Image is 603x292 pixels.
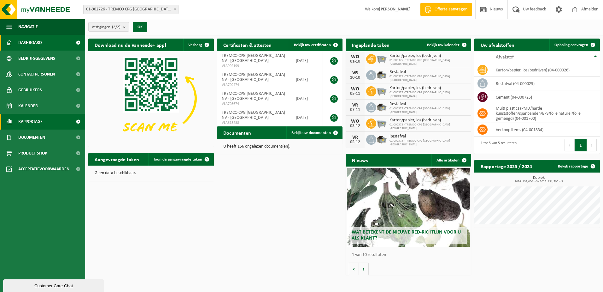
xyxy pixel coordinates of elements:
[222,110,285,120] span: TREMCO CPG [GEOGRAPHIC_DATA] NV - [GEOGRAPHIC_DATA]
[88,153,145,165] h2: Aangevraagde taken
[3,278,105,292] iframe: chat widget
[349,124,361,128] div: 03-12
[148,153,213,166] a: Toon de aangevraagde taken
[294,43,331,47] span: Bekijk uw certificaten
[18,145,47,161] span: Product Shop
[18,98,38,114] span: Kalender
[477,138,517,152] div: 1 tot 5 van 5 resultaten
[349,70,361,76] div: VR
[389,58,468,66] span: 01-000375 - TREMCO CPG [GEOGRAPHIC_DATA] [GEOGRAPHIC_DATA]
[389,91,468,98] span: 01-000375 - TREMCO CPG [GEOGRAPHIC_DATA] [GEOGRAPHIC_DATA]
[347,168,470,247] a: Wat betekent de nieuwe RED-richtlijn voor u als klant?
[223,144,336,149] p: U heeft 156 ongelezen document(en).
[376,134,387,144] img: WB-5000-GAL-GY-01
[188,43,202,47] span: Verberg
[217,126,257,139] h2: Documenten
[346,154,374,166] h2: Nieuws
[433,6,469,13] span: Offerte aanvragen
[389,107,468,114] span: 01-000375 - TREMCO CPG [GEOGRAPHIC_DATA] [GEOGRAPHIC_DATA]
[389,70,468,75] span: Restafval
[18,130,45,145] span: Documenten
[554,43,588,47] span: Ophaling aanvragen
[376,69,387,80] img: WB-5000-GAL-GY-01
[491,63,600,77] td: karton/papier, los (bedrijven) (04-000026)
[474,160,538,172] h2: Rapportage 2025 / 2024
[491,104,600,123] td: multi plastics (PMD/harde kunststoffen/spanbanden/EPS/folie naturel/folie gemengd) (04-001700)
[222,120,286,125] span: VLA613238
[431,154,471,167] a: Alle artikelen
[349,263,359,275] button: Vorige
[389,53,468,58] span: Karton/papier, los (bedrijven)
[477,176,600,183] h3: Kubiek
[491,90,600,104] td: cement (04-000725)
[291,108,323,127] td: [DATE]
[422,39,471,51] a: Bekijk uw kalender
[291,51,323,70] td: [DATE]
[92,22,120,32] span: Vestigingen
[222,91,285,101] span: TREMCO CPG [GEOGRAPHIC_DATA] NV - [GEOGRAPHIC_DATA]
[349,135,361,140] div: VR
[359,263,369,275] button: Volgende
[133,22,147,32] button: OK
[222,72,285,82] span: TREMCO CPG [GEOGRAPHIC_DATA] NV - [GEOGRAPHIC_DATA]
[389,86,468,91] span: Karton/papier, los (bedrijven)
[18,51,55,66] span: Bedrijfsgegevens
[18,66,55,82] span: Contactpersonen
[565,139,575,151] button: Previous
[222,101,286,106] span: VLA703674
[376,85,387,96] img: WB-2500-GAL-GY-01
[83,5,179,14] span: 01-902726 - TREMCO CPG BELGIUM NV - TIELT
[427,43,460,47] span: Bekijk uw kalender
[183,39,213,51] button: Verberg
[222,53,285,63] span: TREMCO CPG [GEOGRAPHIC_DATA] NV - [GEOGRAPHIC_DATA]
[477,180,600,183] span: 2024: 137,000 m3 - 2025: 131,500 m3
[289,39,342,51] a: Bekijk uw certificaten
[217,39,278,51] h2: Certificaten & attesten
[491,123,600,137] td: verkoop items (04-001834)
[291,89,323,108] td: [DATE]
[587,139,597,151] button: Next
[18,35,42,51] span: Dashboard
[286,126,342,139] a: Bekijk uw documenten
[389,102,468,107] span: Restafval
[352,230,461,241] span: Wat betekent de nieuwe RED-richtlijn voor u als klant?
[88,39,173,51] h2: Download nu de Vanheede+ app!
[88,51,214,146] img: Download de VHEPlus App
[346,39,396,51] h2: Ingeplande taken
[575,139,587,151] button: 1
[153,157,202,161] span: Toon de aangevraagde taken
[349,87,361,92] div: WO
[95,171,208,175] p: Geen data beschikbaar.
[349,140,361,144] div: 05-12
[291,131,331,135] span: Bekijk uw documenten
[349,108,361,112] div: 07-11
[349,76,361,80] div: 10-10
[379,7,411,12] strong: [PERSON_NAME]
[349,54,361,59] div: WO
[376,101,387,112] img: WB-5000-GAL-GY-01
[349,119,361,124] div: WO
[389,118,468,123] span: Karton/papier, los (bedrijven)
[496,55,514,60] span: Afvalstof
[18,161,69,177] span: Acceptatievoorwaarden
[88,22,129,32] button: Vestigingen(2/2)
[349,92,361,96] div: 05-11
[222,64,286,69] span: VLA902199
[474,39,521,51] h2: Uw afvalstoffen
[420,3,472,16] a: Offerte aanvragen
[389,75,468,82] span: 01-000375 - TREMCO CPG [GEOGRAPHIC_DATA] [GEOGRAPHIC_DATA]
[389,139,468,147] span: 01-000375 - TREMCO CPG [GEOGRAPHIC_DATA] [GEOGRAPHIC_DATA]
[376,53,387,64] img: WB-2500-GAL-GY-01
[349,103,361,108] div: VR
[112,25,120,29] count: (2/2)
[18,19,38,35] span: Navigatie
[349,59,361,64] div: 01-10
[222,82,286,88] span: VLA709474
[291,70,323,89] td: [DATE]
[389,123,468,131] span: 01-000375 - TREMCO CPG [GEOGRAPHIC_DATA] [GEOGRAPHIC_DATA]
[549,39,599,51] a: Ophaling aanvragen
[18,82,42,98] span: Gebruikers
[352,253,468,257] p: 1 van 10 resultaten
[553,160,599,173] a: Bekijk rapportage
